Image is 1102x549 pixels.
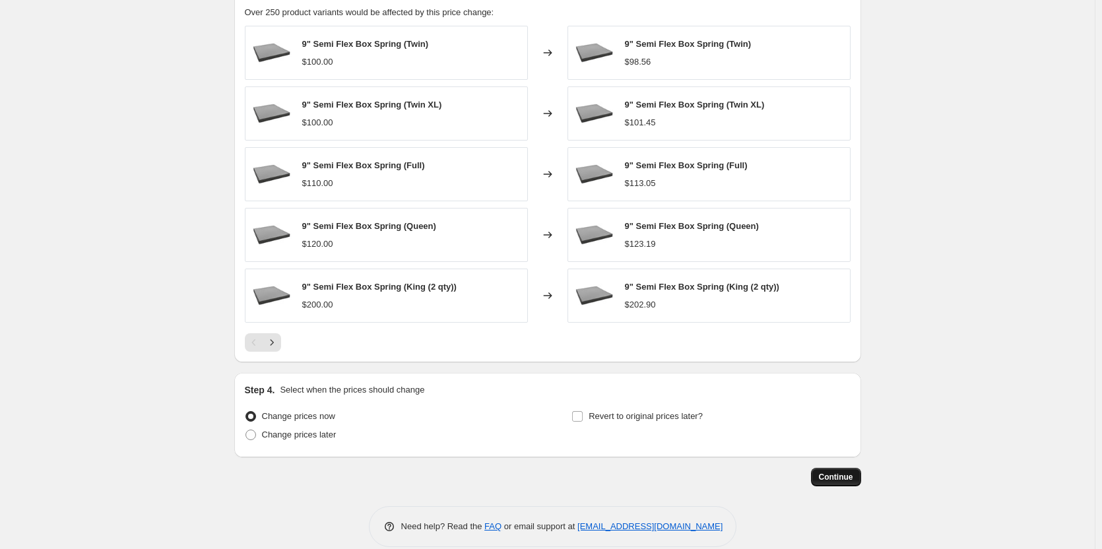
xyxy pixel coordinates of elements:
[252,276,292,315] img: prod_1790987912_80x.jpg
[575,215,614,255] img: prod_1790987912_80x.jpg
[302,177,333,190] div: $110.00
[302,221,436,231] span: 9" Semi Flex Box Spring (Queen)
[252,33,292,73] img: prod_1790987912_80x.jpg
[625,100,765,110] span: 9" Semi Flex Box Spring (Twin XL)
[302,282,457,292] span: 9" Semi Flex Box Spring (King (2 qty))
[401,521,485,531] span: Need help? Read the
[575,276,614,315] img: prod_1790987912_80x.jpg
[252,94,292,133] img: prod_1790987912_80x.jpg
[302,39,429,49] span: 9" Semi Flex Box Spring (Twin)
[575,154,614,194] img: prod_1790987912_80x.jpg
[625,177,656,190] div: $113.05
[262,430,337,439] span: Change prices later
[625,160,748,170] span: 9" Semi Flex Box Spring (Full)
[575,94,614,133] img: prod_1790987912_80x.jpg
[252,215,292,255] img: prod_1790987912_80x.jpg
[262,411,335,421] span: Change prices now
[625,116,656,129] div: $101.45
[625,238,656,251] div: $123.19
[625,298,656,311] div: $202.90
[577,521,723,531] a: [EMAIL_ADDRESS][DOMAIN_NAME]
[625,55,651,69] div: $98.56
[245,333,281,352] nav: Pagination
[302,55,333,69] div: $100.00
[263,333,281,352] button: Next
[625,221,759,231] span: 9" Semi Flex Box Spring (Queen)
[302,298,333,311] div: $200.00
[280,383,424,397] p: Select when the prices should change
[252,154,292,194] img: prod_1790987912_80x.jpg
[484,521,502,531] a: FAQ
[302,238,333,251] div: $120.00
[589,411,703,421] span: Revert to original prices later?
[302,160,425,170] span: 9" Semi Flex Box Spring (Full)
[302,100,442,110] span: 9" Semi Flex Box Spring (Twin XL)
[625,282,779,292] span: 9" Semi Flex Box Spring (King (2 qty))
[625,39,752,49] span: 9" Semi Flex Box Spring (Twin)
[245,383,275,397] h2: Step 4.
[811,468,861,486] button: Continue
[502,521,577,531] span: or email support at
[575,33,614,73] img: prod_1790987912_80x.jpg
[302,116,333,129] div: $100.00
[245,7,494,17] span: Over 250 product variants would be affected by this price change:
[819,472,853,482] span: Continue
